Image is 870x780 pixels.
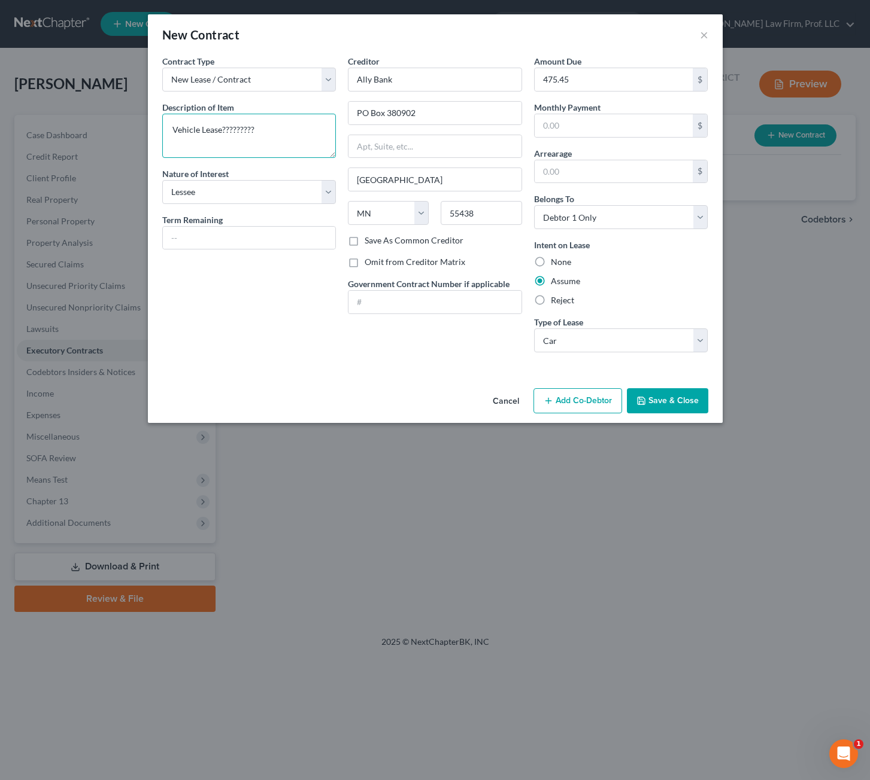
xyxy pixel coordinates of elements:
input: 0.00 [535,68,693,91]
label: Intent on Lease [534,239,590,251]
div: $ [693,160,707,183]
label: Assume [551,275,580,287]
iframe: Intercom live chat [829,739,858,768]
span: Type of Lease [534,317,583,327]
label: Monthly Payment [534,101,601,114]
label: Nature of Interest [162,167,229,180]
div: New Contract [162,26,240,43]
input: Enter city... [348,168,522,191]
label: None [551,256,571,268]
button: Save & Close [627,388,708,413]
label: Arrearage [534,147,572,160]
input: Search creditor by name... [348,68,522,92]
button: Add Co-Debtor [533,388,622,413]
input: -- [163,227,336,249]
div: $ [693,68,707,91]
button: × [700,28,708,42]
input: 0.00 [535,160,693,183]
label: Government Contract Number if applicable [348,278,510,290]
label: Omit from Creditor Matrix [365,256,465,268]
div: $ [693,114,707,137]
span: Belongs To [534,194,574,204]
span: Description of Item [162,102,234,112]
span: 1 [854,739,863,749]
input: # [348,291,522,313]
label: Save As Common Creditor [365,234,463,246]
label: Amount Due [534,55,581,68]
label: Reject [551,294,574,306]
input: 0.00 [535,114,693,137]
input: Apt, Suite, etc... [348,135,522,158]
label: Term Remaining [162,214,223,226]
input: Enter zip.. [441,201,522,225]
input: Enter address... [348,102,522,124]
span: Creditor [348,56,380,66]
label: Contract Type [162,55,214,68]
button: Cancel [483,389,529,413]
